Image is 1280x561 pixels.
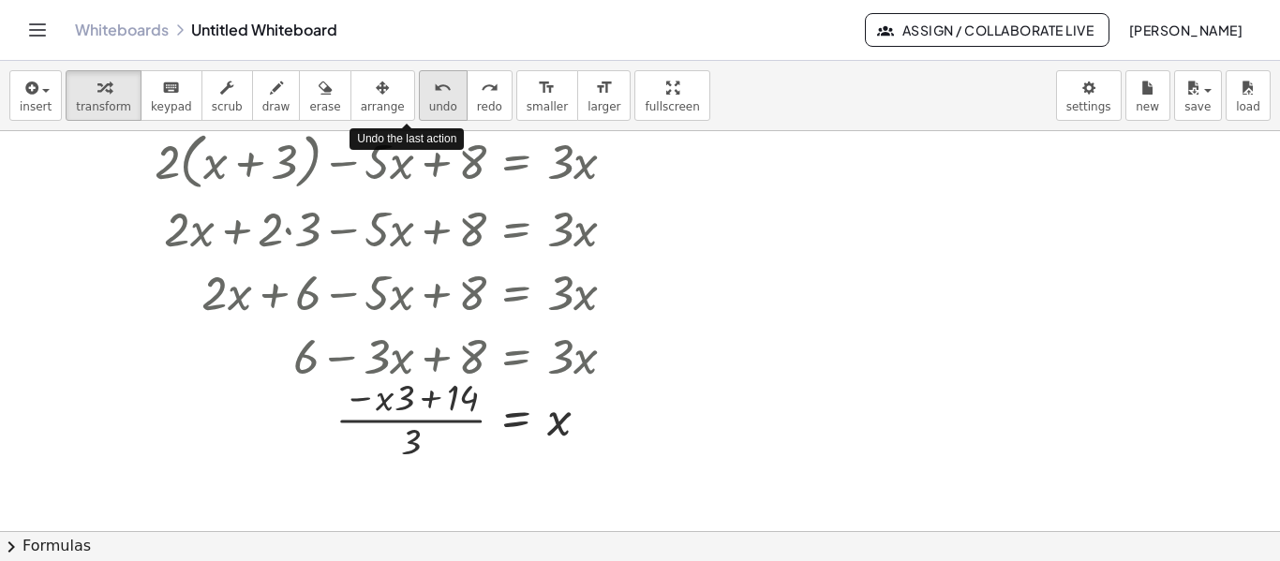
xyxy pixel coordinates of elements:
[467,70,513,121] button: redoredo
[9,70,62,121] button: insert
[527,100,568,113] span: smaller
[252,70,301,121] button: draw
[75,21,169,39] a: Whiteboards
[1125,70,1170,121] button: new
[201,70,253,121] button: scrub
[141,70,202,121] button: keyboardkeypad
[588,100,620,113] span: larger
[865,13,1109,47] button: Assign / Collaborate Live
[577,70,631,121] button: format_sizelarger
[429,100,457,113] span: undo
[1136,100,1159,113] span: new
[350,128,464,150] div: Undo the last action
[516,70,578,121] button: format_sizesmaller
[350,70,415,121] button: arrange
[1184,100,1211,113] span: save
[76,100,131,113] span: transform
[262,100,290,113] span: draw
[881,22,1094,38] span: Assign / Collaborate Live
[634,70,709,121] button: fullscreen
[645,100,699,113] span: fullscreen
[538,77,556,99] i: format_size
[212,100,243,113] span: scrub
[299,70,350,121] button: erase
[1226,70,1271,121] button: load
[1113,13,1258,47] button: [PERSON_NAME]
[66,70,141,121] button: transform
[1236,100,1260,113] span: load
[361,100,405,113] span: arrange
[151,100,192,113] span: keypad
[1066,100,1111,113] span: settings
[595,77,613,99] i: format_size
[1174,70,1222,121] button: save
[1128,22,1243,38] span: [PERSON_NAME]
[477,100,502,113] span: redo
[1056,70,1122,121] button: settings
[434,77,452,99] i: undo
[162,77,180,99] i: keyboard
[419,70,468,121] button: undoundo
[22,15,52,45] button: Toggle navigation
[20,100,52,113] span: insert
[309,100,340,113] span: erase
[481,77,499,99] i: redo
